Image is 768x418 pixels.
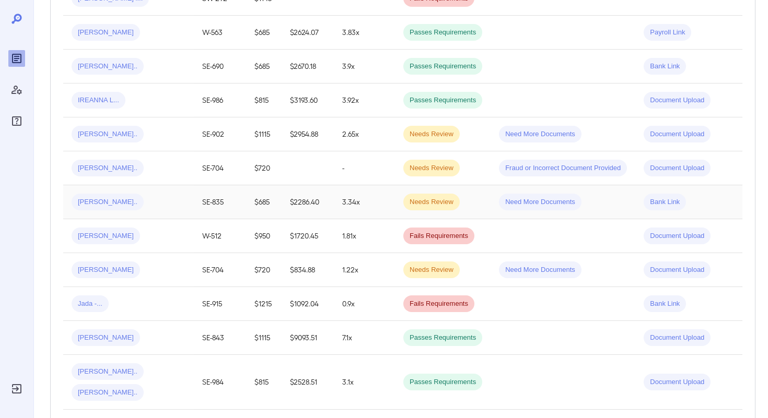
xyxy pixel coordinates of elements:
td: $815 [246,355,282,410]
td: $1092.04 [282,287,334,321]
td: $1215 [246,287,282,321]
td: SE-915 [194,287,246,321]
td: $2528.51 [282,355,334,410]
span: Need More Documents [499,197,581,207]
span: Passes Requirements [403,333,482,343]
td: SE-690 [194,50,246,83]
span: Document Upload [644,95,711,105]
span: Document Upload [644,231,711,241]
span: [PERSON_NAME] [72,231,140,241]
td: $2286.40 [282,185,334,219]
span: [PERSON_NAME] [72,28,140,38]
td: $9093.51 [282,321,334,355]
span: Document Upload [644,333,711,343]
td: $950 [246,219,282,253]
span: [PERSON_NAME] [72,265,140,275]
td: $2954.88 [282,117,334,151]
span: Needs Review [403,129,460,139]
span: Fails Requirements [403,231,474,241]
td: SE-704 [194,253,246,287]
td: $685 [246,185,282,219]
td: 3.92x [334,83,395,117]
div: FAQ [8,113,25,129]
td: $1720.45 [282,219,334,253]
div: Manage Users [8,81,25,98]
span: [PERSON_NAME] [72,333,140,343]
span: Jada -... [72,299,109,309]
td: SE-902 [194,117,246,151]
span: Needs Review [403,163,460,173]
td: 2.65x [334,117,395,151]
span: Bank Link [644,197,686,207]
span: [PERSON_NAME].. [72,197,144,207]
td: 3.1x [334,355,395,410]
td: $685 [246,16,282,50]
td: $685 [246,50,282,83]
td: SE-704 [194,151,246,185]
span: Payroll Link [644,28,691,38]
td: W-563 [194,16,246,50]
td: SE-984 [194,355,246,410]
span: IREANNA L... [72,95,125,105]
span: Needs Review [403,265,460,275]
span: [PERSON_NAME].. [72,62,144,71]
span: Needs Review [403,197,460,207]
td: $1115 [246,321,282,355]
td: 3.34x [334,185,395,219]
span: Fails Requirements [403,299,474,309]
td: - [334,151,395,185]
td: $815 [246,83,282,117]
span: Passes Requirements [403,62,482,71]
td: $720 [246,151,282,185]
td: SE-843 [194,321,246,355]
td: $2670.18 [282,50,334,83]
span: Document Upload [644,129,711,139]
span: Document Upload [644,265,711,275]
td: $720 [246,253,282,287]
td: 7.1x [334,321,395,355]
td: 0.9x [334,287,395,321]
span: Need More Documents [499,129,581,139]
span: [PERSON_NAME].. [72,388,144,398]
span: Need More Documents [499,265,581,275]
td: SE-986 [194,83,246,117]
span: [PERSON_NAME].. [72,163,144,173]
td: SE-835 [194,185,246,219]
span: Bank Link [644,299,686,309]
td: 3.9x [334,50,395,83]
td: 1.81x [334,219,395,253]
div: Reports [8,50,25,67]
span: Passes Requirements [403,28,482,38]
span: Document Upload [644,377,711,387]
span: Document Upload [644,163,711,173]
span: [PERSON_NAME].. [72,129,144,139]
span: [PERSON_NAME].. [72,367,144,377]
td: $3193.60 [282,83,334,117]
span: Passes Requirements [403,377,482,387]
td: 3.83x [334,16,395,50]
td: $834.88 [282,253,334,287]
td: W-512 [194,219,246,253]
div: Log Out [8,380,25,397]
td: 1.22x [334,253,395,287]
span: Fraud or Incorrect Document Provided [499,163,627,173]
td: $2624.07 [282,16,334,50]
span: Bank Link [644,62,686,71]
td: $1115 [246,117,282,151]
span: Passes Requirements [403,95,482,105]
